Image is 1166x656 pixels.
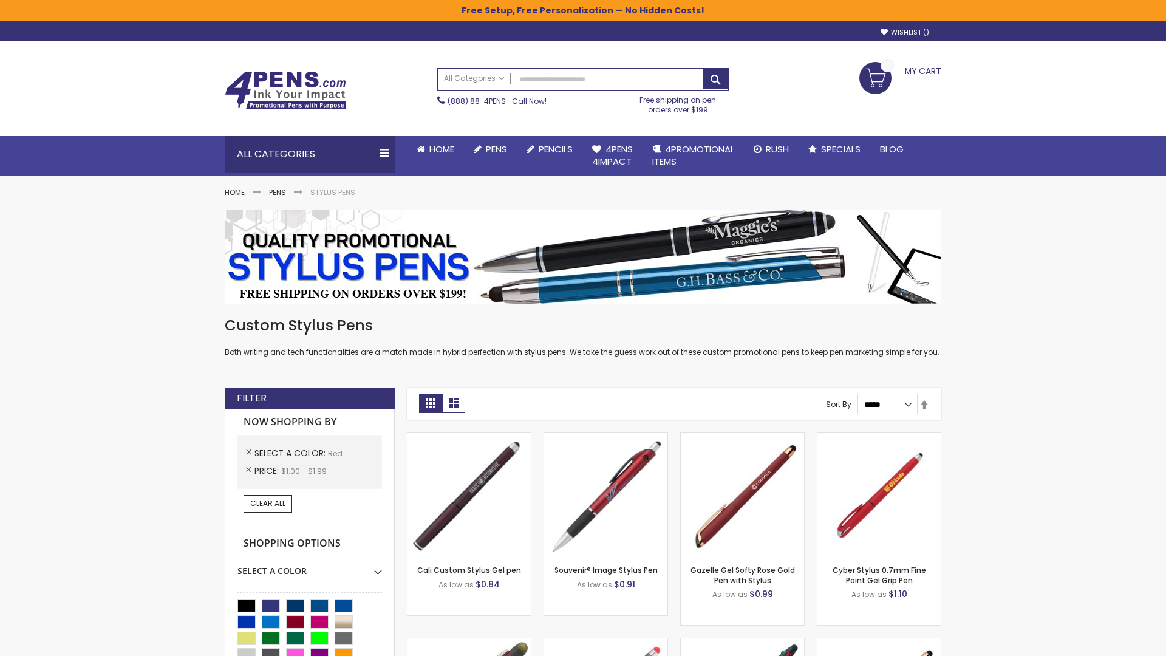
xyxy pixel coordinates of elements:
img: Stylus Pens [225,210,941,304]
span: Select A Color [254,447,328,459]
span: Price [254,465,281,477]
a: Specials [799,136,870,163]
a: Clear All [244,495,292,512]
a: Rush [744,136,799,163]
a: Cyber Stylus 0.7mm Fine Point Gel Grip Pen [833,565,926,585]
strong: Grid [419,394,442,413]
a: Home [407,136,464,163]
img: 4Pens Custom Pens and Promotional Products [225,71,346,110]
span: $0.99 [749,588,773,600]
img: Cali Custom Stylus Gel pen-Red [407,433,531,556]
div: All Categories [225,136,395,173]
a: 4PROMOTIONALITEMS [643,136,744,176]
a: Home [225,187,245,197]
span: Specials [821,143,861,155]
span: As low as [851,589,887,600]
strong: Stylus Pens [310,187,355,197]
a: All Categories [438,69,511,89]
a: Pencils [517,136,582,163]
a: (888) 88-4PENS [448,96,506,106]
a: Souvenir® Image Stylus Pen-Red [544,432,667,443]
a: Gazelle Gel Softy Rose Gold Pen with Stylus [690,565,795,585]
span: All Categories [444,73,505,83]
a: 4Pens4impact [582,136,643,176]
span: Clear All [250,498,285,508]
div: Free shipping on pen orders over $199 [627,91,729,115]
a: Cyber Stylus 0.7mm Fine Point Gel Grip Pen-Red [817,432,941,443]
span: $0.91 [614,578,635,590]
strong: Filter [237,392,267,405]
span: As low as [577,579,612,590]
img: Gazelle Gel Softy Rose Gold Pen with Stylus-Red [681,433,804,556]
a: Cali Custom Stylus Gel pen-Red [407,432,531,443]
span: 4PROMOTIONAL ITEMS [652,143,734,168]
a: Cali Custom Stylus Gel pen [417,565,521,575]
div: Both writing and tech functionalities are a match made in hybrid perfection with stylus pens. We ... [225,316,941,358]
span: As low as [438,579,474,590]
span: - Call Now! [448,96,547,106]
img: Cyber Stylus 0.7mm Fine Point Gel Grip Pen-Red [817,433,941,556]
label: Sort By [826,399,851,409]
strong: Shopping Options [237,531,382,557]
a: Wishlist [881,28,929,37]
a: Blog [870,136,913,163]
span: Blog [880,143,904,155]
a: Gazelle Gel Softy Rose Gold Pen with Stylus-Red [681,432,804,443]
span: $1.10 [888,588,907,600]
div: Select A Color [237,556,382,577]
a: Souvenir® Image Stylus Pen [554,565,658,575]
a: Gazelle Gel Softy Rose Gold Pen with Stylus - ColorJet-Red [817,638,941,648]
span: Red [328,448,343,459]
a: Islander Softy Gel with Stylus - ColorJet Imprint-Red [544,638,667,648]
a: Pens [464,136,517,163]
h1: Custom Stylus Pens [225,316,941,335]
span: 4Pens 4impact [592,143,633,168]
img: Souvenir® Image Stylus Pen-Red [544,433,667,556]
span: Rush [766,143,789,155]
span: As low as [712,589,748,600]
span: $0.84 [476,578,500,590]
span: Home [429,143,454,155]
span: Pens [486,143,507,155]
a: Souvenir® Jalan Highlighter Stylus Pen Combo-Red [407,638,531,648]
span: Pencils [539,143,573,155]
strong: Now Shopping by [237,409,382,435]
span: $1.00 - $1.99 [281,466,327,476]
a: Orbitor 4 Color Assorted Ink Metallic Stylus Pens-Red [681,638,804,648]
a: Pens [269,187,286,197]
